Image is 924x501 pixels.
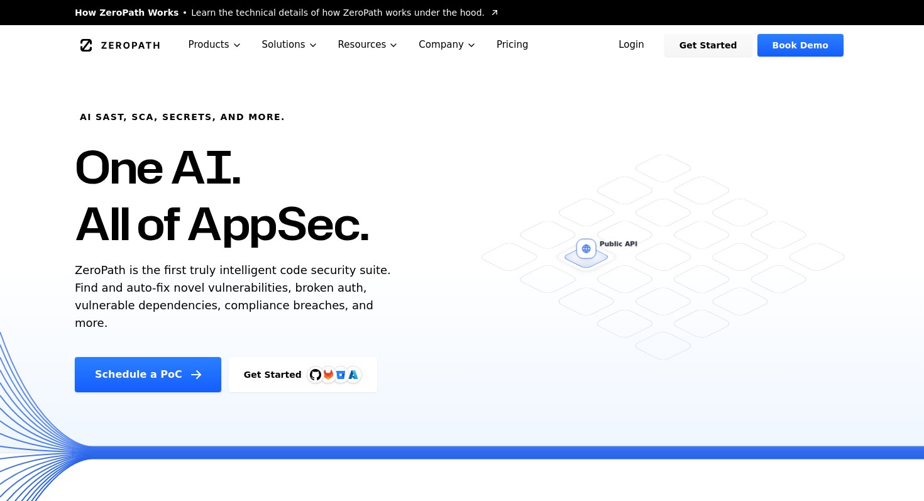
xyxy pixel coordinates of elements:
img: GitHub [310,369,321,380]
a: How ZeroPath WorksLearn the technical details of how ZeroPath works under the hood. [75,6,500,19]
a: Login [603,34,659,57]
a: Get StartedGitHubGitLabAzure [229,357,377,392]
p: ZeroPath is the first truly intelligent code security suite. Find and auto-fix novel vulnerabilit... [75,262,397,332]
svg: Bitbucket [334,368,348,382]
span: How ZeroPath Works [75,6,179,19]
a: Book Demo [757,34,844,57]
img: GitLab [316,362,341,387]
button: Resources [328,25,409,65]
button: Company [409,25,487,65]
img: Azure [348,370,358,380]
a: Schedule a PoC [75,357,221,392]
a: Get Started [664,34,752,57]
button: Solutions [252,25,328,65]
h1: One AI. All of AppSec. [75,138,368,251]
nav: Global [60,25,864,65]
h6: AI SAST, SCA, Secrets, and more. [80,111,285,123]
a: Pricing [487,25,539,65]
span: Learn the technical details of how ZeroPath works under the hood. [191,6,485,19]
button: Products [179,25,252,65]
